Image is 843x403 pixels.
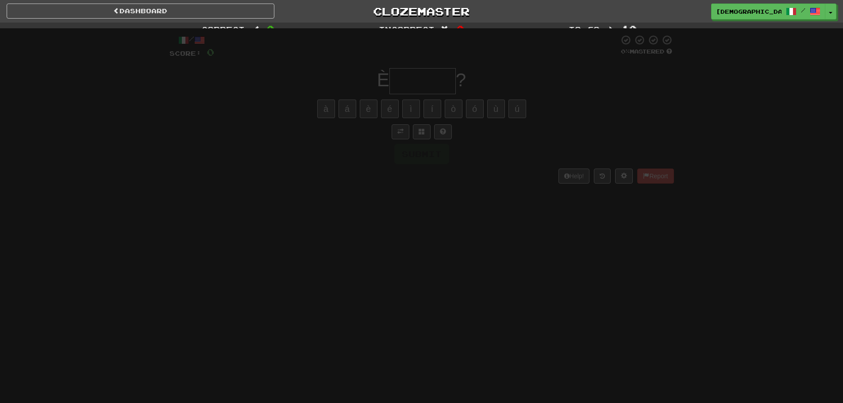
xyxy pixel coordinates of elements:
a: [DEMOGRAPHIC_DATA] / [711,4,825,19]
button: ì [402,100,420,118]
button: ó [466,100,484,118]
button: ò [445,100,462,118]
button: é [381,100,399,118]
button: Toggle translation (alt+t) [392,124,409,139]
button: í [423,100,441,118]
span: : [441,26,450,33]
span: 10 [622,23,637,34]
button: è [360,100,377,118]
span: [DEMOGRAPHIC_DATA] [716,8,781,15]
button: Round history (alt+y) [594,169,611,184]
div: / [169,35,214,46]
span: Score: [169,50,201,57]
span: Incorrect [379,25,435,34]
span: To go [569,25,600,34]
span: 0 [207,46,214,58]
span: : [606,26,616,33]
span: 0 [267,23,274,34]
button: ú [508,100,526,118]
button: á [339,100,356,118]
span: 0 [457,23,464,34]
button: Report [637,169,674,184]
span: È [377,69,389,90]
button: Switch sentence to multiple choice alt+p [413,124,431,139]
button: Help! [558,169,590,184]
span: : [251,26,261,33]
button: Single letter hint - you only get 1 per sentence and score half the points! alt+h [434,124,452,139]
a: Clozemaster [288,4,555,19]
button: Submit [394,144,449,164]
span: 0 % [621,48,630,55]
div: Mastered [619,48,674,56]
span: / [801,7,805,13]
a: Dashboard [7,4,274,19]
button: à [317,100,335,118]
button: ù [487,100,505,118]
span: Correct [201,25,245,34]
span: ? [456,69,466,90]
